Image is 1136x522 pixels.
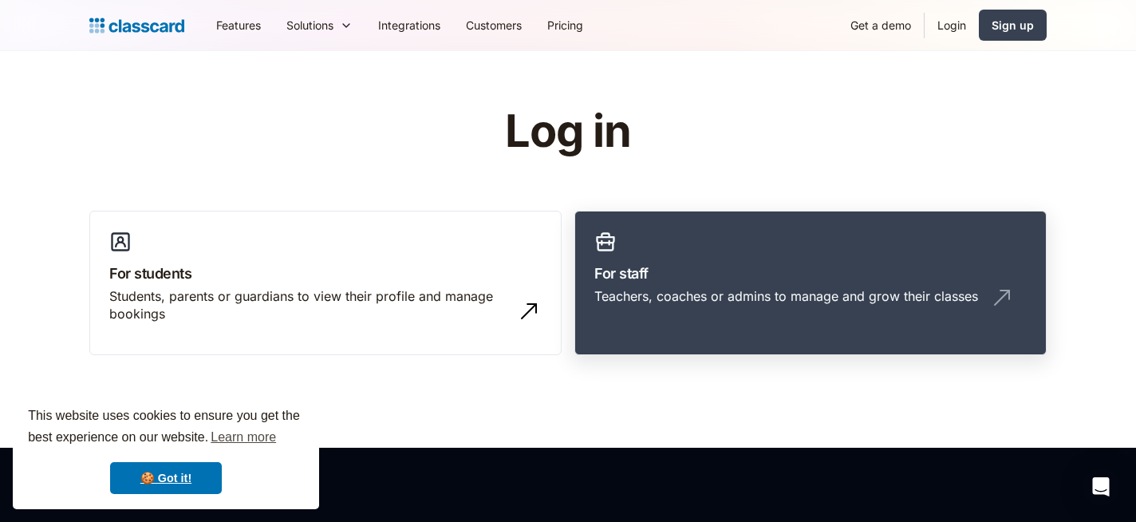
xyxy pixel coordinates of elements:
div: Open Intercom Messenger [1082,468,1120,506]
h3: For students [109,263,542,284]
h3: For staff [594,263,1027,284]
div: Teachers, coaches or admins to manage and grow their classes [594,287,978,305]
div: Solutions [286,17,333,34]
div: Sign up [992,17,1034,34]
a: learn more about cookies [208,425,278,449]
a: dismiss cookie message [110,462,222,494]
a: Features [203,7,274,43]
div: Students, parents or guardians to view their profile and manage bookings [109,287,510,323]
h1: Log in [315,107,822,156]
a: Login [925,7,979,43]
span: This website uses cookies to ensure you get the best experience on our website. [28,406,304,449]
a: For studentsStudents, parents or guardians to view their profile and manage bookings [89,211,562,356]
a: Integrations [365,7,453,43]
div: Solutions [274,7,365,43]
a: Pricing [534,7,596,43]
a: For staffTeachers, coaches or admins to manage and grow their classes [574,211,1047,356]
a: Sign up [979,10,1047,41]
a: Get a demo [838,7,924,43]
a: home [89,14,184,37]
a: Customers [453,7,534,43]
div: cookieconsent [13,391,319,509]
